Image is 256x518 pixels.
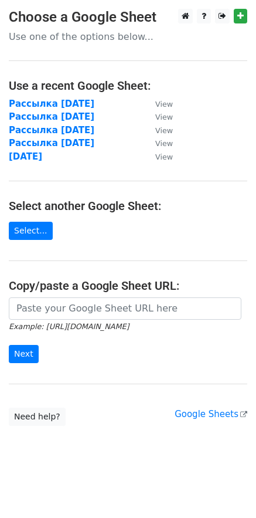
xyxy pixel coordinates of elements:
[9,9,247,26] h3: Choose a Google Sheet
[144,151,173,162] a: View
[175,409,247,419] a: Google Sheets
[9,222,53,240] a: Select...
[155,100,173,109] small: View
[155,126,173,135] small: View
[155,139,173,148] small: View
[9,345,39,363] input: Next
[155,153,173,161] small: View
[155,113,173,121] small: View
[9,79,247,93] h4: Use a recent Google Sheet:
[9,199,247,213] h4: Select another Google Sheet:
[144,99,173,109] a: View
[9,125,94,136] a: Рассылка [DATE]
[9,322,129,331] small: Example: [URL][DOMAIN_NAME]
[144,111,173,122] a: View
[9,111,94,122] a: Рассылка [DATE]
[9,138,94,148] a: Рассылка [DATE]
[9,151,42,162] a: [DATE]
[9,279,247,293] h4: Copy/paste a Google Sheet URL:
[9,31,247,43] p: Use one of the options below...
[144,125,173,136] a: View
[9,408,66,426] a: Need help?
[9,297,241,320] input: Paste your Google Sheet URL here
[9,99,94,109] a: Рассылка [DATE]
[144,138,173,148] a: View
